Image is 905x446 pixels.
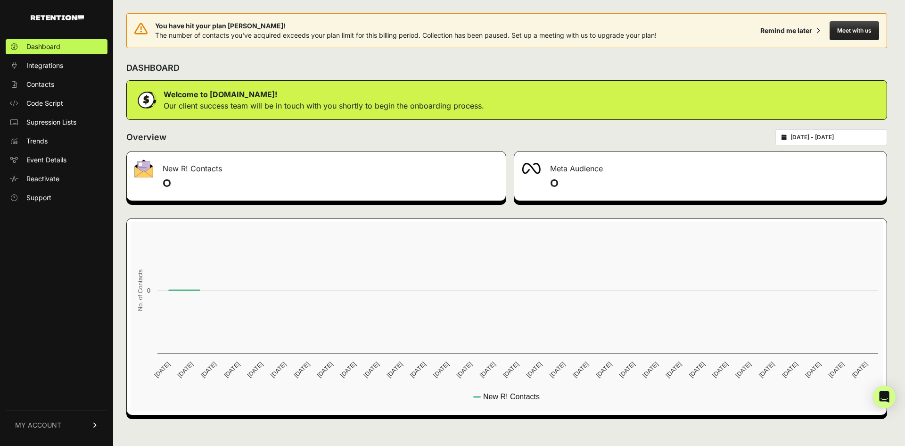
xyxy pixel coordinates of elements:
[6,58,107,73] a: Integrations
[153,361,172,379] text: [DATE]
[246,361,264,379] text: [DATE]
[873,386,896,408] div: Open Intercom Messenger
[26,155,66,165] span: Event Details
[757,22,824,39] button: Remind me later
[571,361,590,379] text: [DATE]
[618,361,636,379] text: [DATE]
[6,115,107,130] a: Supression Lists
[734,361,753,379] text: [DATE]
[548,361,567,379] text: [DATE]
[26,99,63,108] span: Code Script
[155,21,657,31] span: You have hit your plan [PERSON_NAME]!
[665,361,683,379] text: [DATE]
[6,171,107,186] a: Reactivate
[31,15,84,20] img: Retention.com
[432,361,450,379] text: [DATE]
[26,136,48,146] span: Trends
[26,118,76,127] span: Supression Lists
[6,152,107,168] a: Event Details
[26,174,59,184] span: Reactivate
[760,26,812,35] div: Remind me later
[155,31,657,39] span: The number of contacts you've acquired exceeds your plan limit for this billing period. Collectio...
[781,361,799,379] text: [DATE]
[827,361,846,379] text: [DATE]
[147,287,150,294] text: 0
[502,361,520,379] text: [DATE]
[6,96,107,111] a: Code Script
[409,361,427,379] text: [DATE]
[6,190,107,205] a: Support
[6,134,107,149] a: Trends
[522,163,541,174] img: fa-meta-2f981b61bb99beabf952f7030308934f19ce035c18b003e963880cc3fabeebb7.png
[6,77,107,92] a: Contacts
[830,21,879,40] button: Meet with us
[362,361,380,379] text: [DATE]
[478,361,497,379] text: [DATE]
[126,61,180,75] h2: DASHBOARD
[483,393,540,401] text: New R! Contacts
[26,42,60,51] span: Dashboard
[292,361,311,379] text: [DATE]
[134,160,153,177] img: fa-envelope-19ae18322b30453b285274b1b8af3d052b27d846a4fbe8435d1a52b978f639a2.png
[26,80,54,89] span: Contacts
[269,361,288,379] text: [DATE]
[137,269,144,311] text: No. of Contacts
[688,361,706,379] text: [DATE]
[514,151,887,180] div: Meta Audience
[804,361,823,379] text: [DATE]
[455,361,474,379] text: [DATE]
[164,100,484,111] p: Our client success team will be in touch with you shortly to begin the onboarding process.
[164,90,277,99] strong: Welcome to [DOMAIN_NAME]!
[550,176,879,191] h4: 0
[176,361,195,379] text: [DATE]
[525,361,543,379] text: [DATE]
[163,176,498,191] h4: 0
[386,361,404,379] text: [DATE]
[595,361,613,379] text: [DATE]
[6,411,107,439] a: MY ACCOUNT
[127,151,506,180] div: New R! Contacts
[850,361,869,379] text: [DATE]
[757,361,776,379] text: [DATE]
[26,193,51,202] span: Support
[199,361,218,379] text: [DATE]
[15,421,61,430] span: MY ACCOUNT
[26,61,63,70] span: Integrations
[6,39,107,54] a: Dashboard
[126,131,166,144] h2: Overview
[339,361,357,379] text: [DATE]
[222,361,241,379] text: [DATE]
[641,361,659,379] text: [DATE]
[134,88,158,112] img: dollar-coin-05c43ed7efb7bc0c12610022525b4bbbb207c7efeef5aecc26f025e68dcafac9.png
[711,361,729,379] text: [DATE]
[316,361,334,379] text: [DATE]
